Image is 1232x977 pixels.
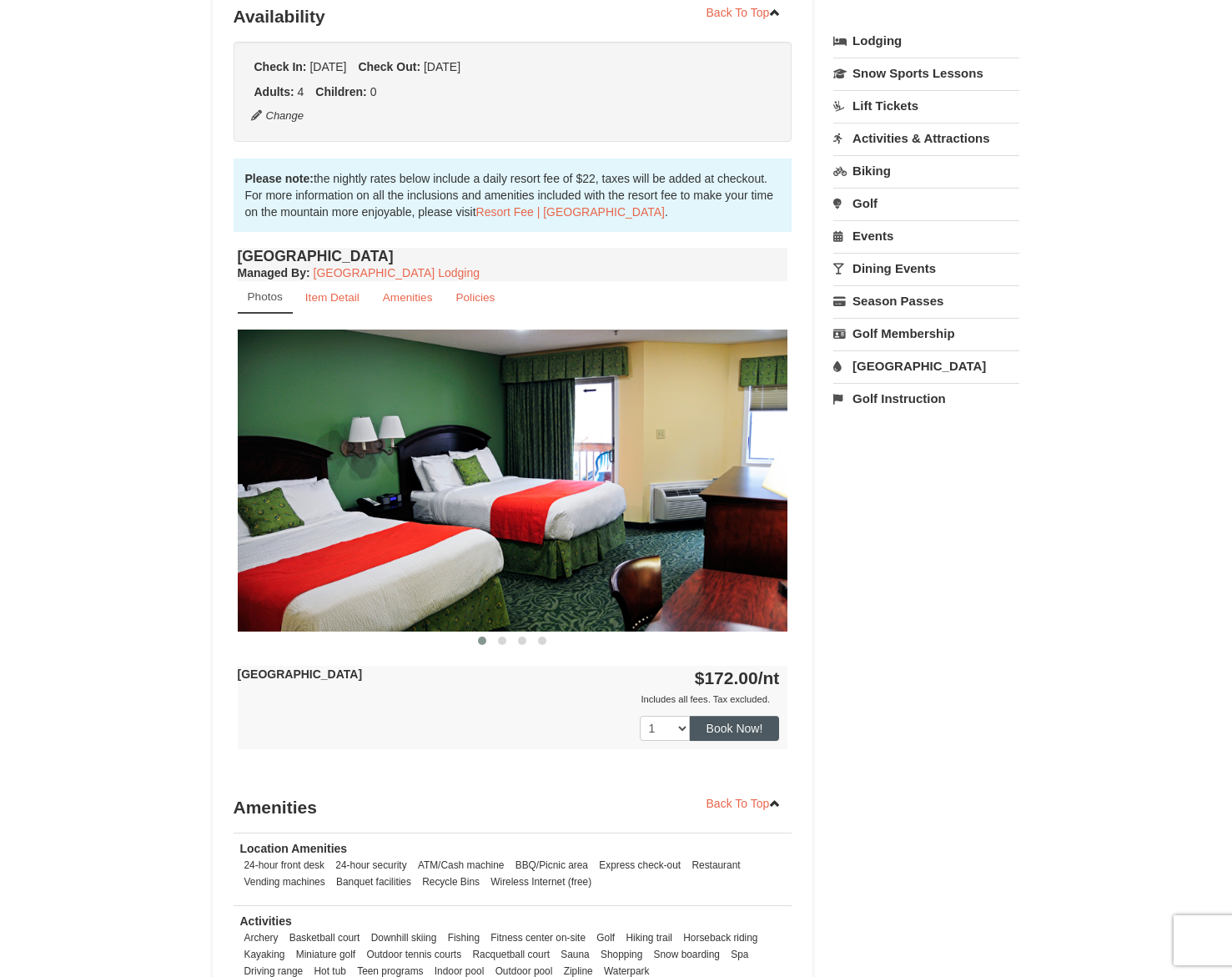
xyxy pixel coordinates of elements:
a: Amenities [372,281,444,314]
li: Racquetball court [468,946,554,963]
a: Events [833,220,1019,251]
li: Basketball court [285,929,365,946]
button: Change [250,107,305,125]
button: Book Now! [690,716,780,741]
li: Restaurant [687,857,744,874]
a: Golf Membership [833,318,1019,349]
a: Resort Fee | [GEOGRAPHIC_DATA] [476,205,665,219]
li: Spa [727,946,752,963]
small: Policies [455,291,495,304]
strong: [GEOGRAPHIC_DATA] [238,667,363,681]
li: Golf [592,929,619,946]
strong: Check Out: [358,60,420,73]
a: Policies [445,281,505,314]
strong: Check In: [254,60,307,73]
a: Dining Events [833,253,1019,284]
li: Snow boarding [650,946,724,963]
strong: : [238,266,310,280]
span: [DATE] [424,60,460,73]
strong: Adults: [254,85,294,98]
img: 18876286-41-233aa5f3.jpg [238,330,788,631]
strong: Please note: [245,172,314,185]
span: [DATE] [309,60,346,73]
li: Vending machines [240,874,329,890]
strong: Children: [315,85,366,98]
a: Lift Tickets [833,90,1019,121]
li: Banquet facilities [332,874,415,890]
li: Outdoor tennis courts [362,946,465,963]
li: Shopping [596,946,646,963]
span: 4 [298,85,304,98]
span: /nt [758,668,780,687]
li: Miniature golf [292,946,360,963]
span: 0 [370,85,377,98]
li: Recycle Bins [418,874,484,890]
li: BBQ/Picnic area [511,857,592,874]
li: ATM/Cash machine [414,857,509,874]
span: Managed By [238,266,306,280]
a: Photos [238,281,293,314]
strong: Location Amenities [240,842,348,855]
a: [GEOGRAPHIC_DATA] [833,350,1019,381]
strong: $172.00 [695,668,780,687]
small: Amenities [383,291,433,304]
small: Photos [248,290,283,303]
strong: Activities [240,914,292,928]
li: Wireless Internet (free) [486,874,596,890]
a: [GEOGRAPHIC_DATA] Lodging [314,266,480,280]
a: Golf Instruction [833,383,1019,414]
li: Sauna [556,946,593,963]
a: Lodging [833,26,1019,56]
li: 24-hour front desk [240,857,329,874]
li: 24-hour security [331,857,410,874]
a: Back To Top [696,791,792,816]
div: Includes all fees. Tax excluded. [238,691,780,708]
div: the nightly rates below include a daily resort fee of $22, taxes will be added at checkout. For m... [234,159,792,232]
a: Item Detail [294,281,370,314]
li: Kayaking [240,946,289,963]
li: Express check-out [595,857,685,874]
a: Activities & Attractions [833,123,1019,154]
li: Downhill skiing [367,929,441,946]
a: Snow Sports Lessons [833,58,1019,88]
a: Season Passes [833,285,1019,316]
li: Horseback riding [679,929,762,946]
li: Fitness center on-site [486,929,590,946]
small: Item Detail [305,291,360,304]
h3: Amenities [234,791,792,824]
a: Biking [833,155,1019,186]
li: Fishing [444,929,484,946]
a: Golf [833,188,1019,219]
h4: [GEOGRAPHIC_DATA] [238,248,788,264]
li: Hiking trail [621,929,676,946]
li: Archery [240,929,283,946]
